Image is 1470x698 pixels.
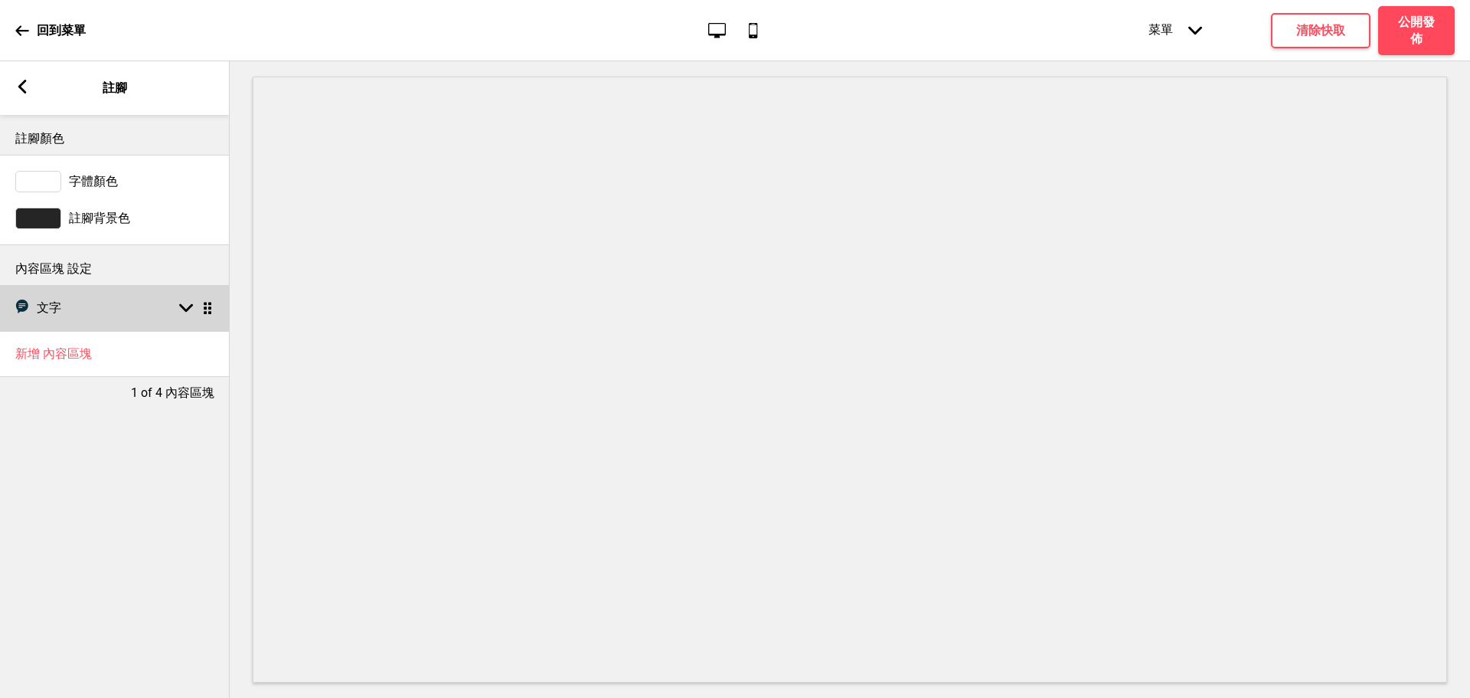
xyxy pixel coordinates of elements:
div: 註腳背景色 [15,208,214,229]
a: 回到菜單 [15,10,86,51]
span: 註腳背景色 [69,211,130,227]
h4: 新增 內容區塊 [15,346,92,362]
h4: 公開發佈 [1393,14,1439,48]
p: 內容區塊 設定 [15,261,214,277]
span: 字體顏色 [69,174,118,190]
div: 字體顏色 [15,171,214,192]
p: 註腳顏色 [15,130,214,147]
button: 公開發佈 [1378,6,1455,55]
p: 1 of 4 內容區塊 [131,385,214,401]
p: 回到菜單 [37,22,86,39]
button: 清除快取 [1271,13,1370,48]
h4: 文字 [37,300,61,316]
div: 菜單 [1133,7,1217,54]
p: 註腳 [103,80,127,97]
h4: 清除快取 [1296,22,1345,39]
